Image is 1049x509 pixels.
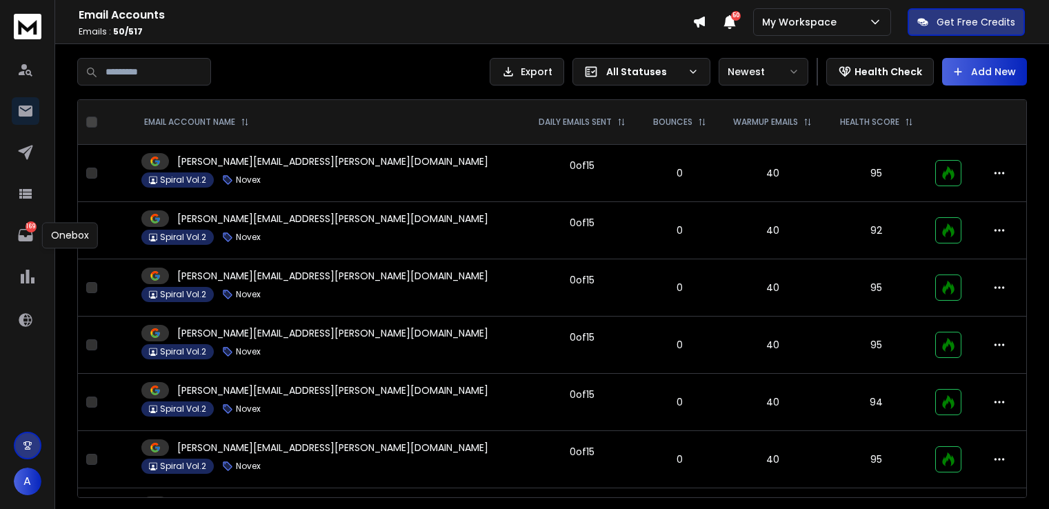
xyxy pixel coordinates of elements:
td: 95 [826,317,927,374]
td: 40 [719,317,826,374]
p: Novex [236,289,261,300]
p: 169 [26,221,37,232]
button: Add New [942,58,1027,86]
span: 50 [731,11,741,21]
p: All Statuses [606,65,682,79]
button: A [14,468,41,495]
div: 0 of 15 [570,159,595,172]
div: 0 of 15 [570,273,595,287]
p: Novex [236,403,261,415]
p: 0 [648,395,711,409]
p: Get Free Credits [937,15,1015,29]
p: Novex [236,346,261,357]
div: 0 of 15 [570,388,595,401]
p: [PERSON_NAME][EMAIL_ADDRESS][PERSON_NAME][DOMAIN_NAME] [177,441,488,455]
p: Spiral Vol.2 [160,461,206,472]
p: [PERSON_NAME][EMAIL_ADDRESS][PERSON_NAME][DOMAIN_NAME] [177,326,488,340]
td: 40 [719,145,826,202]
p: 0 [648,166,711,180]
td: 94 [826,374,927,431]
p: Spiral Vol.2 [160,289,206,300]
h1: Email Accounts [79,7,692,23]
p: HEALTH SCORE [840,117,899,128]
td: 40 [719,374,826,431]
p: Novex [236,174,261,186]
p: Spiral Vol.2 [160,174,206,186]
button: Newest [719,58,808,86]
td: 95 [826,145,927,202]
p: [PERSON_NAME][EMAIL_ADDRESS][PERSON_NAME][DOMAIN_NAME] [177,383,488,397]
p: 0 [648,452,711,466]
td: 95 [826,431,927,488]
p: 0 [648,223,711,237]
div: EMAIL ACCOUNT NAME [144,117,249,128]
p: Health Check [855,65,922,79]
button: Export [490,58,564,86]
a: 169 [12,221,39,249]
p: Spiral Vol.2 [160,346,206,357]
p: [PERSON_NAME][EMAIL_ADDRESS][PERSON_NAME][DOMAIN_NAME] [177,212,488,226]
p: Novex [236,461,261,472]
p: 0 [648,338,711,352]
div: 0 of 15 [570,216,595,230]
p: Spiral Vol.2 [160,403,206,415]
button: Get Free Credits [908,8,1025,36]
p: Emails : [79,26,692,37]
td: 92 [826,202,927,259]
p: DAILY EMAILS SENT [539,117,612,128]
div: 0 of 15 [570,445,595,459]
img: logo [14,14,41,39]
p: Novex [236,232,261,243]
p: BOUNCES [653,117,692,128]
td: 40 [719,202,826,259]
div: 0 of 15 [570,330,595,344]
p: [PERSON_NAME][EMAIL_ADDRESS][PERSON_NAME][DOMAIN_NAME] [177,269,488,283]
button: Health Check [826,58,934,86]
p: 0 [648,281,711,295]
p: [PERSON_NAME][EMAIL_ADDRESS][PERSON_NAME][DOMAIN_NAME] [177,154,488,168]
div: Onebox [42,222,98,248]
td: 95 [826,259,927,317]
td: 40 [719,431,826,488]
p: WARMUP EMAILS [733,117,798,128]
p: Spiral Vol.2 [160,232,206,243]
p: My Workspace [762,15,842,29]
td: 40 [719,259,826,317]
span: 50 / 517 [113,26,143,37]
